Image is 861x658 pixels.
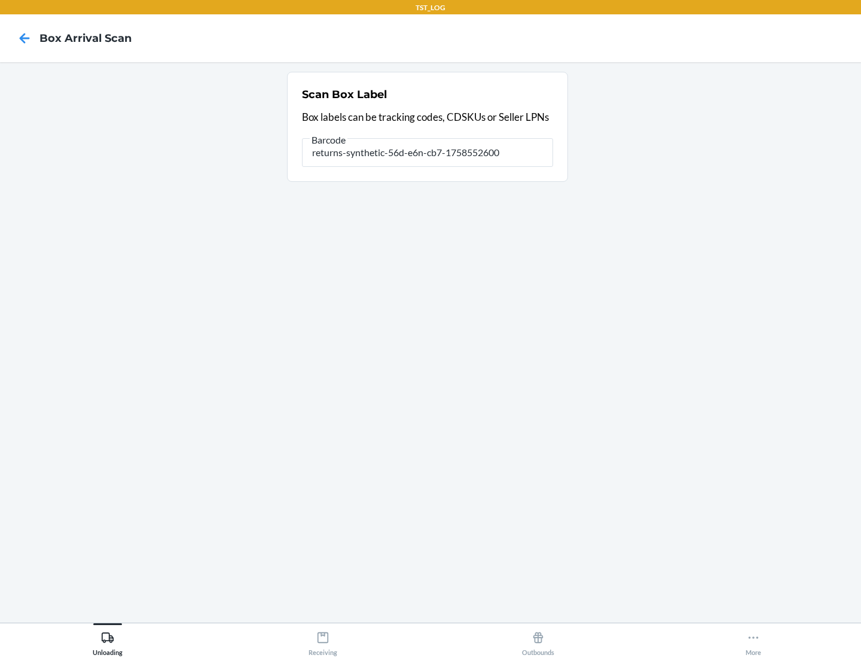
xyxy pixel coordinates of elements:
span: Barcode [310,134,347,146]
p: TST_LOG [416,2,445,13]
h2: Scan Box Label [302,87,387,102]
button: Receiving [215,623,430,656]
div: Outbounds [522,626,554,656]
div: Receiving [309,626,337,656]
div: More [746,626,761,656]
input: Barcode [302,138,553,167]
button: Outbounds [430,623,646,656]
h4: Box Arrival Scan [39,31,132,46]
button: More [646,623,861,656]
p: Box labels can be tracking codes, CDSKUs or Seller LPNs [302,109,553,125]
div: Unloading [93,626,123,656]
